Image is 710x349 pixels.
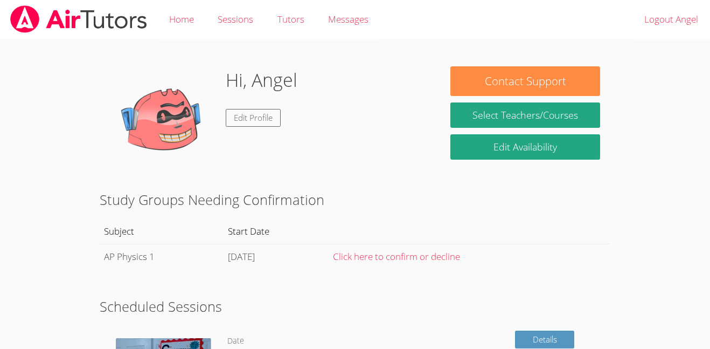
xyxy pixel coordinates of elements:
[109,66,217,174] img: default.png
[100,244,224,269] td: AP Physics 1
[227,334,244,348] dt: Date
[450,66,600,96] button: Contact Support
[328,13,368,25] span: Messages
[224,244,329,269] td: [DATE]
[450,102,600,128] a: Select Teachers/Courses
[100,296,611,317] h2: Scheduled Sessions
[515,331,574,348] a: Details
[9,5,148,33] img: airtutors_banner-c4298cdbf04f3fff15de1276eac7730deb9818008684d7c2e4769d2f7ddbe033.png
[226,109,281,127] a: Edit Profile
[226,66,297,94] h1: Hi, Angel
[450,134,600,160] a: Edit Availability
[224,219,329,244] th: Start Date
[333,250,460,263] a: Click here to confirm or decline
[100,189,611,210] h2: Study Groups Needing Confirmation
[100,219,224,244] th: Subject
